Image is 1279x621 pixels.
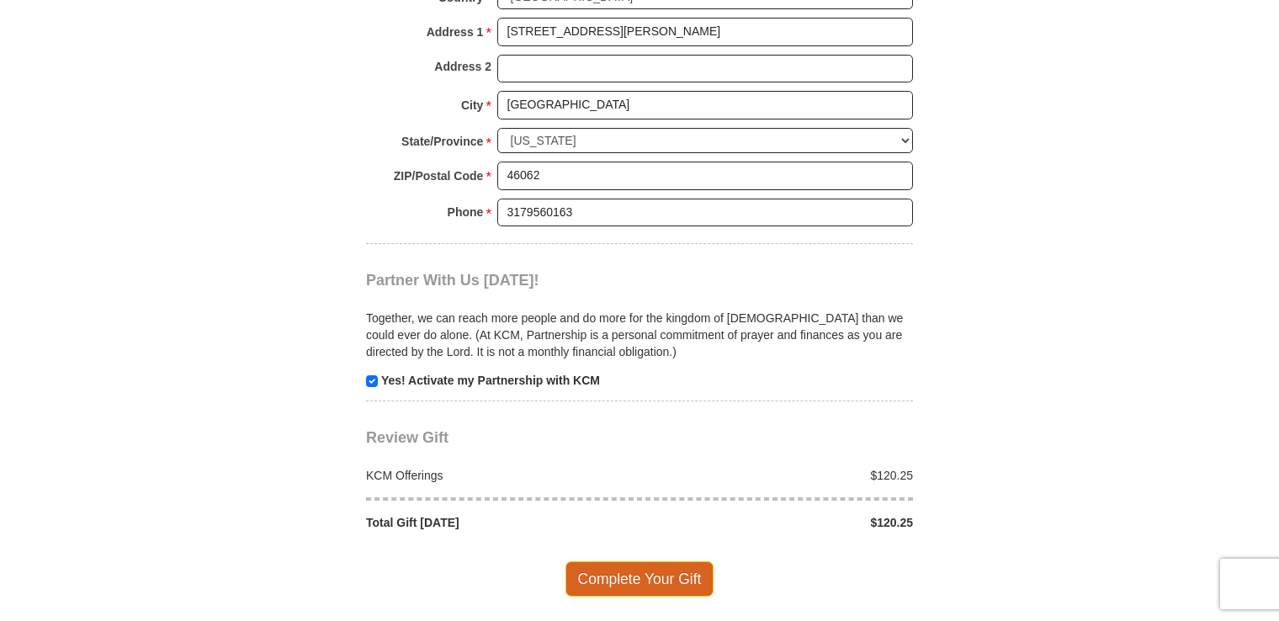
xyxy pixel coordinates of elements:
[434,55,491,78] strong: Address 2
[358,514,640,531] div: Total Gift [DATE]
[366,272,539,289] span: Partner With Us [DATE]!
[366,429,448,446] span: Review Gift
[565,561,714,597] span: Complete Your Gift
[427,20,484,44] strong: Address 1
[366,310,913,360] p: Together, we can reach more people and do more for the kingdom of [DEMOGRAPHIC_DATA] than we coul...
[639,467,922,484] div: $120.25
[461,93,483,117] strong: City
[639,514,922,531] div: $120.25
[448,200,484,224] strong: Phone
[381,374,600,387] strong: Yes! Activate my Partnership with KCM
[394,164,484,188] strong: ZIP/Postal Code
[401,130,483,153] strong: State/Province
[358,467,640,484] div: KCM Offerings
